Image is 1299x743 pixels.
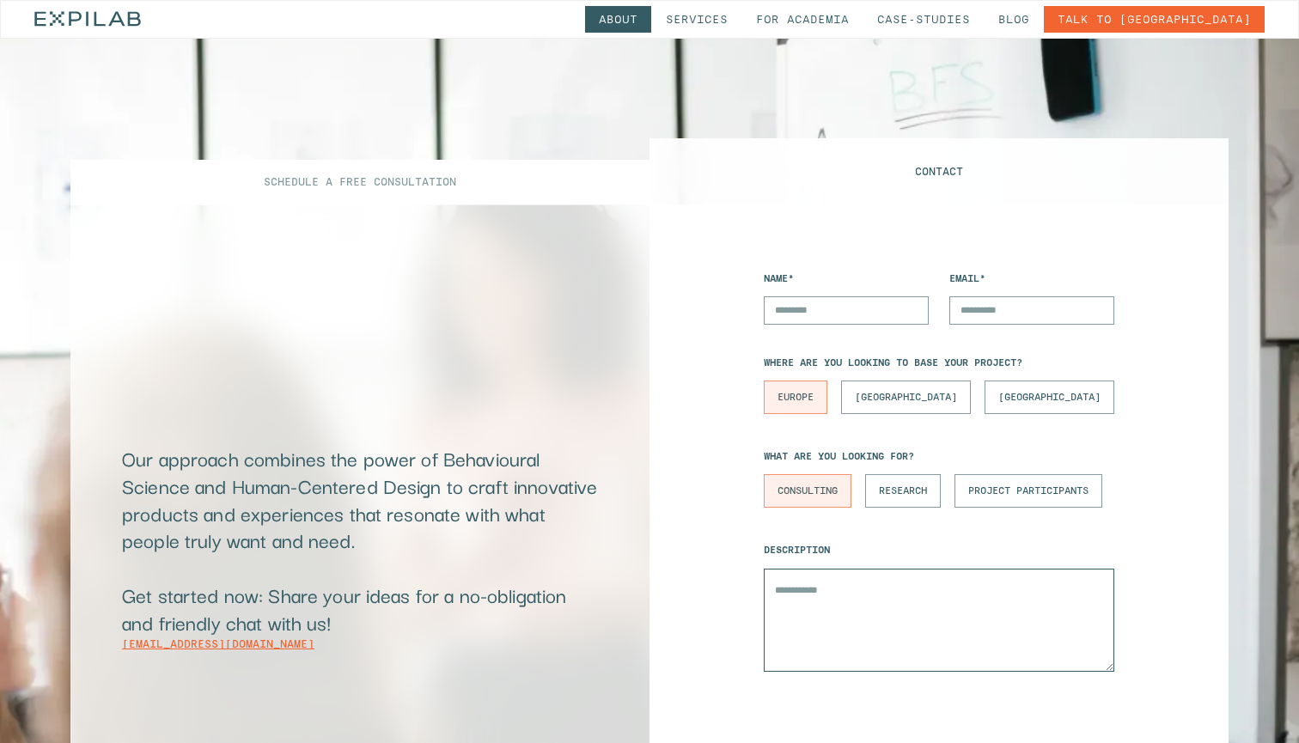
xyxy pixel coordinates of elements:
p: Our approach combines the power of Behavioural Science and Human-Centered Design to craft innovat... [122,445,598,636]
a: home [34,1,142,38]
a: for Academia [742,6,863,33]
label: Description [764,545,1114,556]
label: Name* [764,274,929,284]
a: About [585,6,651,33]
a: Services [652,6,741,33]
label: Where are you looking to base your project? [764,358,1114,368]
a: Talk to [GEOGRAPHIC_DATA] [1044,6,1265,33]
div: Contact [663,166,1215,178]
label: Email* [949,274,1114,284]
div: Schedule a free consultation [84,176,636,188]
label: What are you looking for? [764,452,1114,462]
a: [EMAIL_ADDRESS][DOMAIN_NAME] [122,638,314,650]
a: Case-studies [863,6,984,33]
a: Blog [985,6,1043,33]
